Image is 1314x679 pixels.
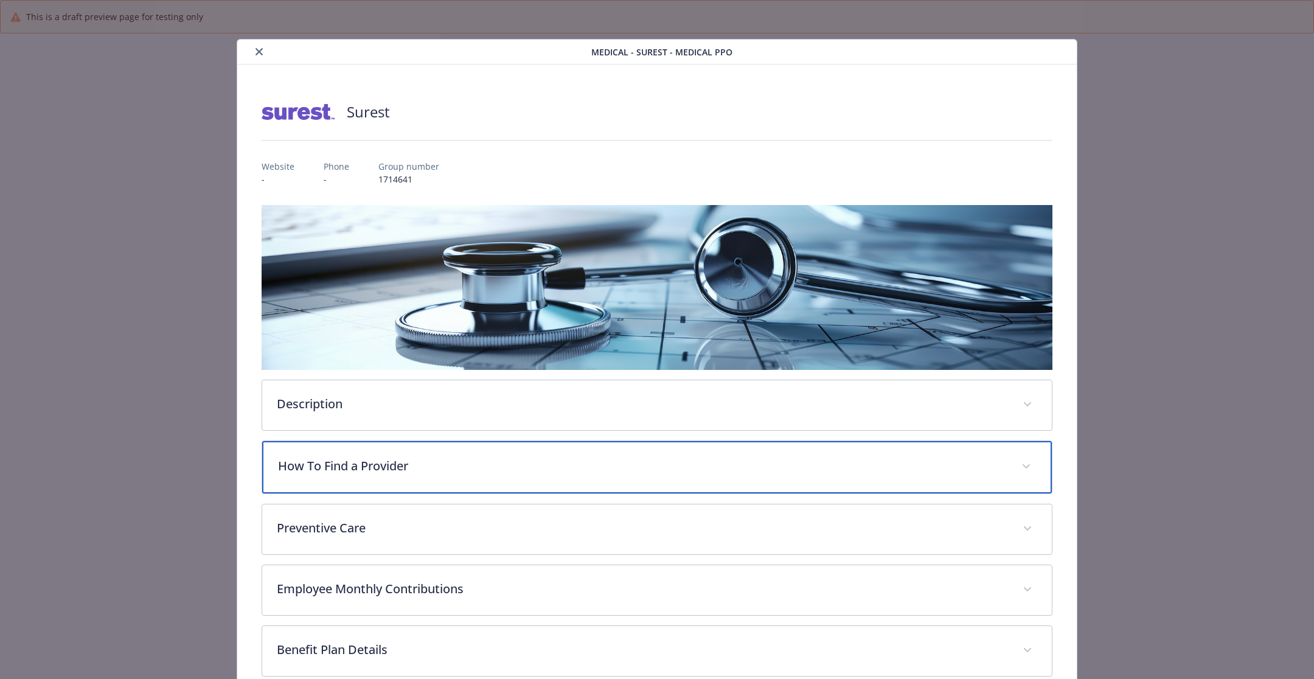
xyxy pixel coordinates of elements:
p: Group number [378,160,439,173]
p: - [262,173,294,186]
p: 1714641 [378,173,439,186]
div: Benefit Plan Details [262,626,1052,676]
div: Preventive Care [262,504,1052,554]
p: Employee Monthly Contributions [277,580,1008,598]
p: Preventive Care [277,519,1008,537]
span: Medical - Surest - Medical PPO [591,46,732,58]
p: Description [277,395,1008,413]
img: Surest [262,94,335,130]
p: - [324,173,349,186]
div: Description [262,380,1052,430]
p: How To Find a Provider [278,457,1007,475]
p: Benefit Plan Details [277,641,1008,659]
img: banner [262,205,1052,370]
button: close [252,44,266,59]
h2: Surest [347,102,390,122]
p: Website [262,160,294,173]
p: Phone [324,160,349,173]
div: How To Find a Provider [262,441,1052,493]
div: Employee Monthly Contributions [262,565,1052,615]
